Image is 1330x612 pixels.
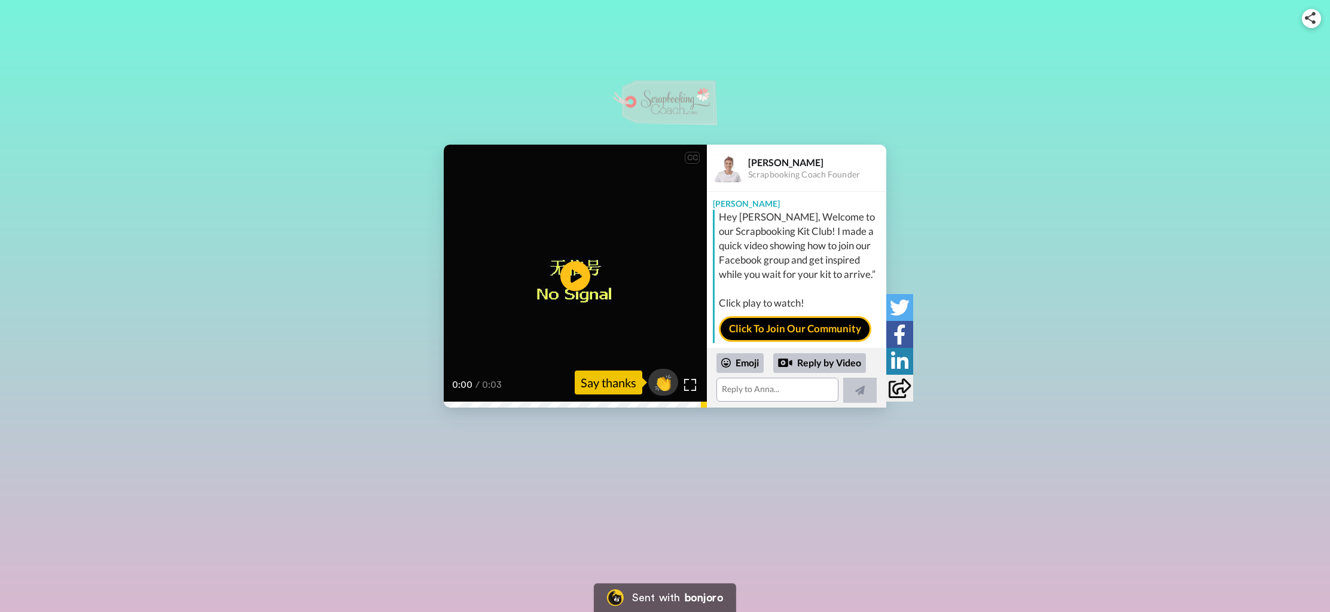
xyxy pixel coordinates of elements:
[575,371,642,394] div: Say thanks
[748,157,886,168] div: [PERSON_NAME]
[613,79,717,127] img: logo
[770,348,823,372] img: message.svg
[778,356,792,370] div: Reply by Video
[716,353,764,372] div: Emoji
[648,369,678,396] button: 👏
[707,348,886,391] div: Send [PERSON_NAME] a reply.
[482,378,503,392] span: 0:03
[452,378,473,392] span: 0:00
[1305,12,1316,24] img: ic_share.svg
[475,378,480,392] span: /
[648,373,678,392] span: 👏
[684,379,696,391] img: Full screen
[707,192,886,210] div: [PERSON_NAME]
[773,353,866,374] div: Reply by Video
[713,154,742,182] img: Profile Image
[685,152,700,164] div: CC
[748,170,886,180] div: Scrapbooking Coach Founder
[719,210,883,310] div: Hey [PERSON_NAME], Welcome to our Scrapbooking Kit Club! I made a quick video showing how to join...
[719,316,871,341] a: Click To Join Our Community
